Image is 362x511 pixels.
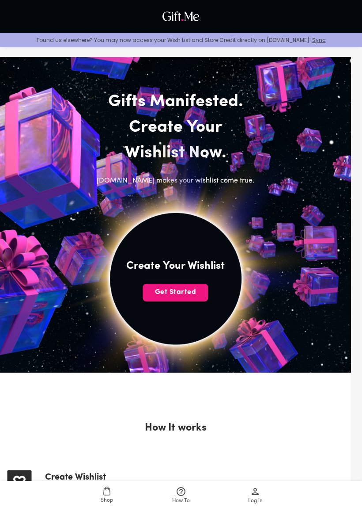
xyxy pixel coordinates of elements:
[7,470,32,501] img: create-wishlist.svg
[70,481,144,511] a: Shop
[248,497,263,505] span: Log in
[143,284,208,301] button: Get Started
[101,496,113,505] span: Shop
[7,36,355,44] p: Found us elsewhere? You may now access your Wish List and Store Credit directly on [DOMAIN_NAME]!
[172,497,190,505] span: How To
[144,481,218,511] a: How To
[312,36,326,44] a: Sync
[45,470,310,484] h4: Create Wishlist
[218,481,292,511] a: Log in
[143,287,208,297] span: Get Started
[126,259,225,273] h4: Create Your Wishlist
[160,9,202,23] img: GiftMe Logo
[13,115,338,441] img: hero_sun_mobile.png
[84,89,268,115] h2: Gifts Manifested.
[145,421,207,435] h2: How It works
